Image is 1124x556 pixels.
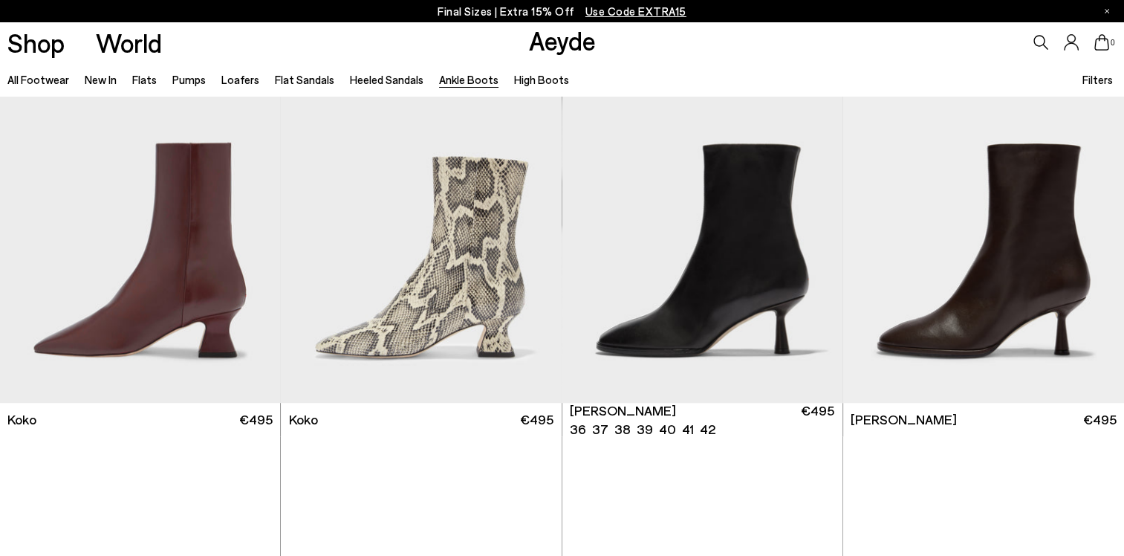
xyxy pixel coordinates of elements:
span: €495 [801,401,834,439]
span: Koko [7,410,36,429]
a: World [96,30,162,56]
span: Filters [1082,73,1112,86]
a: Flat Sandals [275,73,334,86]
span: [PERSON_NAME] [851,410,957,429]
li: 39 [637,420,653,439]
a: Pumps [172,73,206,86]
li: 38 [614,420,631,439]
div: 1 / 6 [562,51,842,403]
span: [PERSON_NAME] [570,401,676,420]
li: 37 [592,420,608,439]
span: €495 [239,410,273,429]
span: €495 [520,410,553,429]
a: Flats [132,73,157,86]
a: Aeyde [528,25,595,56]
li: 41 [682,420,694,439]
a: [PERSON_NAME] €495 [843,403,1124,436]
li: 42 [700,420,715,439]
a: Ankle Boots [439,73,498,86]
a: [PERSON_NAME] 36 37 38 39 40 41 42 €495 [562,403,842,436]
a: New In [85,73,117,86]
span: €495 [1083,410,1117,429]
a: 0 [1094,34,1109,51]
div: 2 / 6 [842,51,1123,403]
a: Koko €495 [281,403,561,436]
ul: variant [570,420,711,439]
span: Navigate to /collections/ss25-final-sizes [585,4,686,18]
a: All Footwear [7,73,69,86]
img: Dorothy Soft Sock Boots [843,51,1124,403]
img: Dorothy Soft Sock Boots [842,51,1123,403]
span: Koko [289,410,318,429]
img: Dorothy Soft Sock Boots [562,51,842,403]
a: Heeled Sandals [350,73,423,86]
p: Final Sizes | Extra 15% Off [438,2,686,21]
span: 0 [1109,39,1117,47]
a: Loafers [221,73,259,86]
a: 6 / 6 1 / 6 2 / 6 3 / 6 4 / 6 5 / 6 6 / 6 1 / 6 Next slide Previous slide [562,51,842,403]
li: 36 [570,420,586,439]
a: High Boots [513,73,568,86]
a: Shop [7,30,65,56]
img: Koko Regal Heel Boots [281,51,561,403]
li: 40 [659,420,676,439]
